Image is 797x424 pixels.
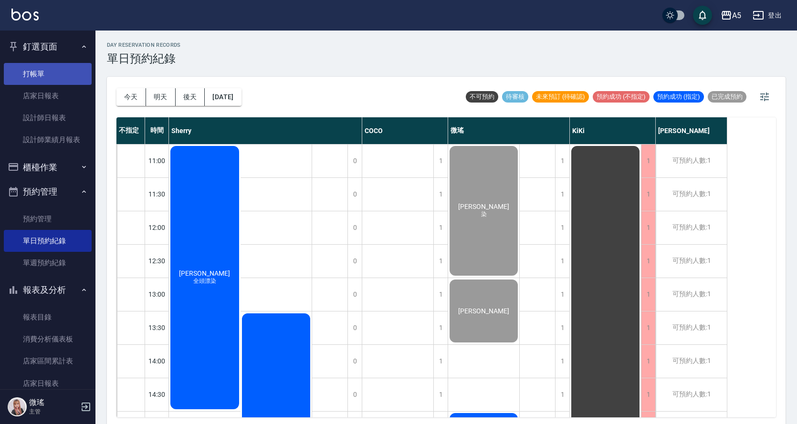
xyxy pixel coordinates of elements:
[433,345,448,378] div: 1
[532,93,589,101] span: 未來預訂 (待確認)
[641,278,655,311] div: 1
[347,145,362,177] div: 0
[433,378,448,411] div: 1
[4,34,92,59] button: 釘選頁面
[8,397,27,416] img: Person
[191,277,218,285] span: 全頭漂染
[145,378,169,411] div: 14:30
[555,378,569,411] div: 1
[433,245,448,278] div: 1
[653,93,704,101] span: 預約成功 (指定)
[555,345,569,378] div: 1
[347,378,362,411] div: 0
[466,93,498,101] span: 不可預約
[4,278,92,302] button: 報表及分析
[4,129,92,151] a: 設計師業績月報表
[708,93,746,101] span: 已完成預約
[4,85,92,107] a: 店家日報表
[4,107,92,129] a: 設計師日報表
[456,307,511,315] span: [PERSON_NAME]
[448,117,570,144] div: 微瑤
[555,145,569,177] div: 1
[205,88,241,106] button: [DATE]
[641,345,655,378] div: 1
[145,344,169,378] div: 14:00
[641,245,655,278] div: 1
[145,177,169,211] div: 11:30
[4,179,92,204] button: 預約管理
[641,211,655,244] div: 1
[169,117,362,144] div: Sherry
[656,117,727,144] div: [PERSON_NAME]
[4,208,92,230] a: 預約管理
[177,269,232,277] span: [PERSON_NAME]
[145,244,169,278] div: 12:30
[656,378,727,411] div: 可預約人數:1
[593,93,650,101] span: 預約成功 (不指定)
[433,311,448,344] div: 1
[732,10,741,21] div: A5
[347,345,362,378] div: 0
[555,245,569,278] div: 1
[570,117,656,144] div: KiKi
[107,42,181,48] h2: day Reservation records
[656,211,727,244] div: 可預約人數:1
[656,145,727,177] div: 可預約人數:1
[641,378,655,411] div: 1
[555,311,569,344] div: 1
[656,345,727,378] div: 可預約人數:1
[656,278,727,311] div: 可預約人數:1
[29,407,78,416] p: 主管
[433,145,448,177] div: 1
[555,278,569,311] div: 1
[641,178,655,211] div: 1
[433,178,448,211] div: 1
[116,117,145,144] div: 不指定
[502,93,528,101] span: 待審核
[116,88,146,106] button: 今天
[347,211,362,244] div: 0
[29,398,78,407] h5: 微瑤
[4,155,92,180] button: 櫃檯作業
[433,211,448,244] div: 1
[347,311,362,344] div: 0
[4,372,92,394] a: 店家日報表
[145,278,169,311] div: 13:00
[362,117,448,144] div: COCO
[145,144,169,177] div: 11:00
[145,117,169,144] div: 時間
[656,245,727,278] div: 可預約人數:1
[4,63,92,85] a: 打帳單
[749,7,786,24] button: 登出
[693,6,712,25] button: save
[4,306,92,328] a: 報表目錄
[641,145,655,177] div: 1
[433,278,448,311] div: 1
[4,252,92,274] a: 單週預約紀錄
[656,311,727,344] div: 可預約人數:1
[347,245,362,278] div: 0
[4,328,92,350] a: 消費分析儀表板
[11,9,39,21] img: Logo
[4,350,92,372] a: 店家區間累計表
[717,6,745,25] button: A5
[555,211,569,244] div: 1
[176,88,205,106] button: 後天
[479,210,489,218] span: 染
[656,178,727,211] div: 可預約人數:1
[146,88,176,106] button: 明天
[145,211,169,244] div: 12:00
[456,203,511,210] span: [PERSON_NAME]
[347,278,362,311] div: 0
[347,178,362,211] div: 0
[4,230,92,252] a: 單日預約紀錄
[107,52,181,65] h3: 單日預約紀錄
[555,178,569,211] div: 1
[641,311,655,344] div: 1
[145,311,169,344] div: 13:30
